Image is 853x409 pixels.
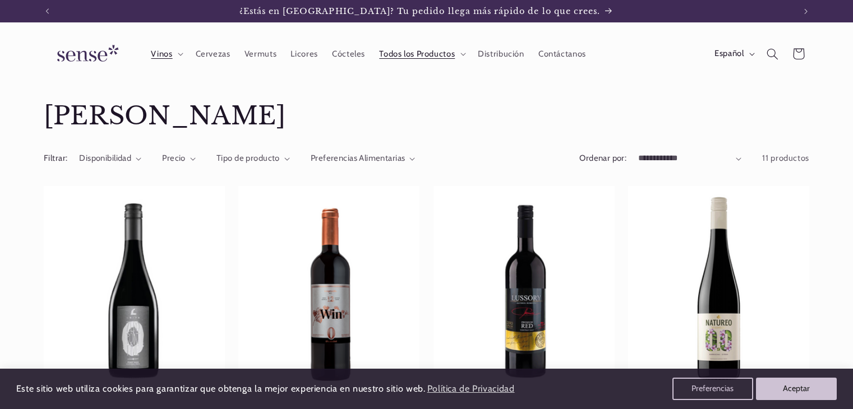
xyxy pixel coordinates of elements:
span: Tipo de producto [216,153,280,163]
span: Preferencias Alimentarias [311,153,405,163]
span: Licores [291,49,317,59]
a: Licores [284,41,325,66]
h1: [PERSON_NAME] [44,100,809,132]
span: Vinos [151,49,172,59]
span: Disponibilidad [79,153,131,163]
span: Cócteles [332,49,365,59]
label: Ordenar por: [579,153,626,163]
span: Contáctanos [538,49,586,59]
span: Cervezas [196,49,230,59]
a: Contáctanos [531,41,593,66]
span: Español [714,48,744,60]
summary: Todos los Productos [372,41,471,66]
summary: Disponibilidad (0 seleccionado) [79,152,141,165]
a: Cervezas [188,41,237,66]
summary: Preferencias Alimentarias (0 seleccionado) [311,152,416,165]
a: Política de Privacidad (opens in a new tab) [425,379,516,399]
button: Preferencias [672,378,753,400]
summary: Precio [162,152,196,165]
span: Este sitio web utiliza cookies para garantizar que obtenga la mejor experiencia en nuestro sitio ... [16,383,426,394]
a: Vermuts [237,41,284,66]
a: Cócteles [325,41,372,66]
button: Aceptar [756,378,837,400]
span: Distribución [478,49,524,59]
span: 11 productos [762,153,809,163]
span: Todos los Productos [379,49,455,59]
a: Distribución [471,41,532,66]
span: Vermuts [245,49,276,59]
summary: Búsqueda [760,41,786,67]
a: Sense [39,34,132,75]
img: Sense [44,38,128,70]
button: Español [707,43,759,65]
h2: Filtrar: [44,152,67,165]
summary: Vinos [144,41,188,66]
span: ¿Estás en [GEOGRAPHIC_DATA]? Tu pedido llega más rápido de lo que crees. [239,6,601,16]
span: Precio [162,153,186,163]
summary: Tipo de producto (0 seleccionado) [216,152,290,165]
